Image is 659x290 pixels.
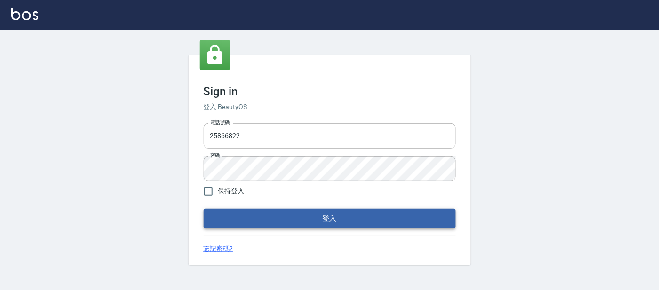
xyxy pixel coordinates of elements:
[204,85,456,98] h3: Sign in
[218,186,245,196] span: 保持登入
[204,209,456,228] button: 登入
[204,244,233,254] a: 忘記密碼?
[11,8,38,20] img: Logo
[204,102,456,112] h6: 登入 BeautyOS
[210,152,220,159] label: 密碼
[210,119,230,126] label: 電話號碼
